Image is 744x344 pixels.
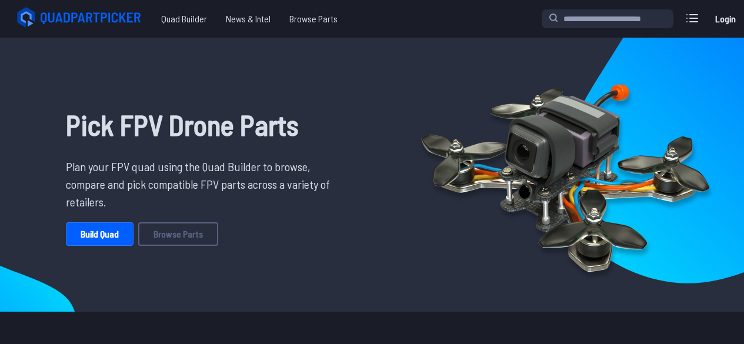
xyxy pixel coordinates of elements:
[66,158,330,211] p: Plan your FPV quad using the Quad Builder to browse, compare and pick compatible FPV parts across...
[152,7,216,31] a: Quad Builder
[66,103,330,146] h1: Pick FPV Drone Parts
[66,222,134,246] a: Build Quad
[280,7,347,31] a: Browse Parts
[711,7,739,31] a: Login
[216,7,280,31] a: News & Intel
[396,57,735,292] img: Quadcopter
[138,222,218,246] a: Browse Parts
